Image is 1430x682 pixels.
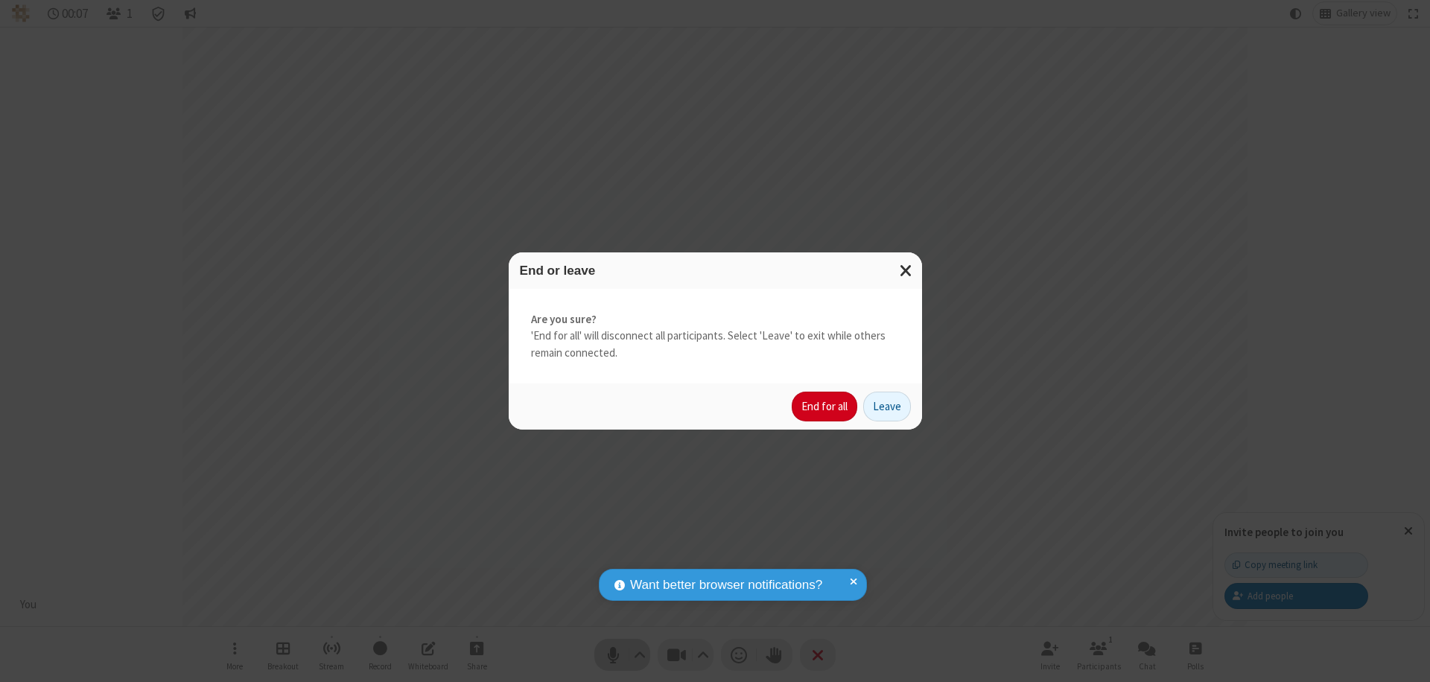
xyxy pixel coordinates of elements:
button: Close modal [891,252,922,289]
span: Want better browser notifications? [630,576,822,595]
button: Leave [863,392,911,421]
div: 'End for all' will disconnect all participants. Select 'Leave' to exit while others remain connec... [509,289,922,384]
strong: Are you sure? [531,311,900,328]
button: End for all [792,392,857,421]
h3: End or leave [520,264,911,278]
